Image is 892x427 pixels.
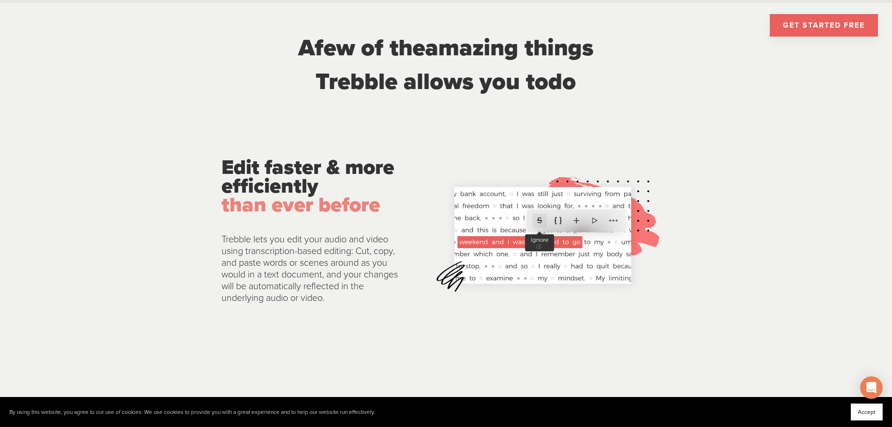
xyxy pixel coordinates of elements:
span: do [548,67,576,96]
div: Open Intercom Messenger [860,376,883,399]
img: landing_page_assets%2Fedit_text_canvav_gray.png [415,167,671,304]
button: Accept [851,404,883,420]
p: Edit faster & more efficiently [221,158,399,214]
p: By using this website, you agree to our use of cookies. We use cookies to provide you with a grea... [9,409,375,416]
span: amazing things [425,34,593,62]
span: Accept [858,409,876,415]
div: few of the Trebble allows you to [260,31,632,98]
p: Trebble lets you edit your audio and video using transcription-based editing: Cut, copy, and past... [221,234,399,304]
span: than ever before [221,193,380,217]
a: GET STARTED FREE [770,14,878,37]
span: A [298,34,315,62]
